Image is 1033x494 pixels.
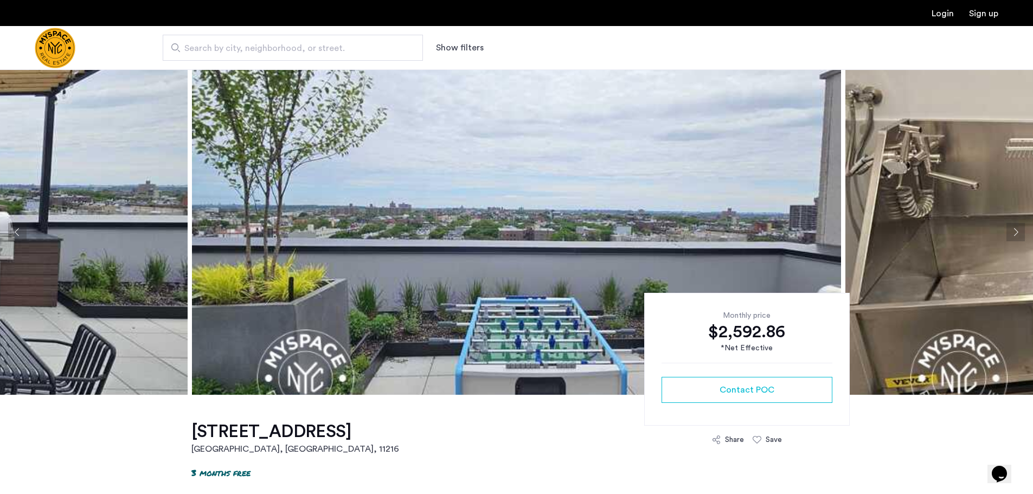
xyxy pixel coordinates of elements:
button: Next apartment [1006,223,1025,241]
a: [STREET_ADDRESS][GEOGRAPHIC_DATA], [GEOGRAPHIC_DATA], 11216 [191,421,399,455]
div: Save [766,434,782,445]
button: button [662,377,832,403]
span: Search by city, neighborhood, or street. [184,42,393,55]
a: Login [932,9,954,18]
div: Monthly price [662,310,832,321]
a: Registration [969,9,998,18]
h2: [GEOGRAPHIC_DATA], [GEOGRAPHIC_DATA] , 11216 [191,442,399,455]
button: Show or hide filters [436,41,484,54]
img: apartment [192,69,841,395]
input: Apartment Search [163,35,423,61]
h1: [STREET_ADDRESS] [191,421,399,442]
div: $2,592.86 [662,321,832,343]
span: Contact POC [720,383,774,396]
div: *Net Effective [662,343,832,354]
iframe: chat widget [987,451,1022,483]
a: Cazamio Logo [35,28,75,68]
div: Share [725,434,744,445]
img: logo [35,28,75,68]
p: 3 months free [191,466,251,479]
button: Previous apartment [8,223,27,241]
